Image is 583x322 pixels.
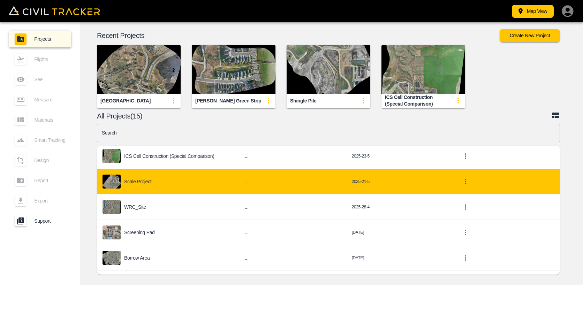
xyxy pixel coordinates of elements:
[103,175,121,189] img: project-image
[167,94,181,108] button: update-card-details
[103,225,121,239] img: project-image
[9,213,71,229] a: Support
[381,45,465,94] img: ICS Cell Construction (Special Comparison)
[103,200,121,214] img: project-image
[245,228,341,237] h6: ...
[356,94,370,108] button: update-card-details
[245,177,341,186] h6: ...
[97,113,552,119] p: All Projects(15)
[8,6,100,15] img: Civil Tracker
[346,220,453,245] td: [DATE]
[103,251,121,265] img: project-image
[346,169,453,194] td: 2025-21-5
[245,203,341,212] h6: ...
[124,204,146,210] p: WRC_Site
[124,230,155,235] p: Screening Pad
[103,149,121,163] img: project-image
[346,194,453,220] td: 2025-28-4
[9,31,71,47] a: Projects
[346,245,453,271] td: [DATE]
[346,144,453,169] td: 2025-23-5
[512,5,554,18] button: Map View
[97,33,500,38] p: Recent Projects
[195,98,261,104] div: [PERSON_NAME] Green Strip
[97,45,181,94] img: Indian Battle Park
[34,36,66,42] span: Projects
[385,94,451,107] div: ICS Cell Construction (Special Comparison)
[287,45,370,94] img: Shingle Pile
[290,98,316,104] div: Shingle Pile
[124,179,151,184] p: Scale Project
[500,29,560,42] button: Create New Project
[124,255,150,261] p: Borrow Area
[451,94,465,108] button: update-card-details
[245,152,341,161] h6: ...
[245,254,341,262] h6: ...
[124,153,214,159] p: ICS Cell Construction (Special Comparison)
[34,218,66,224] span: Support
[262,94,275,108] button: update-card-details
[346,271,453,296] td: 2024-20-8
[192,45,275,94] img: Marie Van Harlem Green Strip
[100,98,151,104] div: [GEOGRAPHIC_DATA]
